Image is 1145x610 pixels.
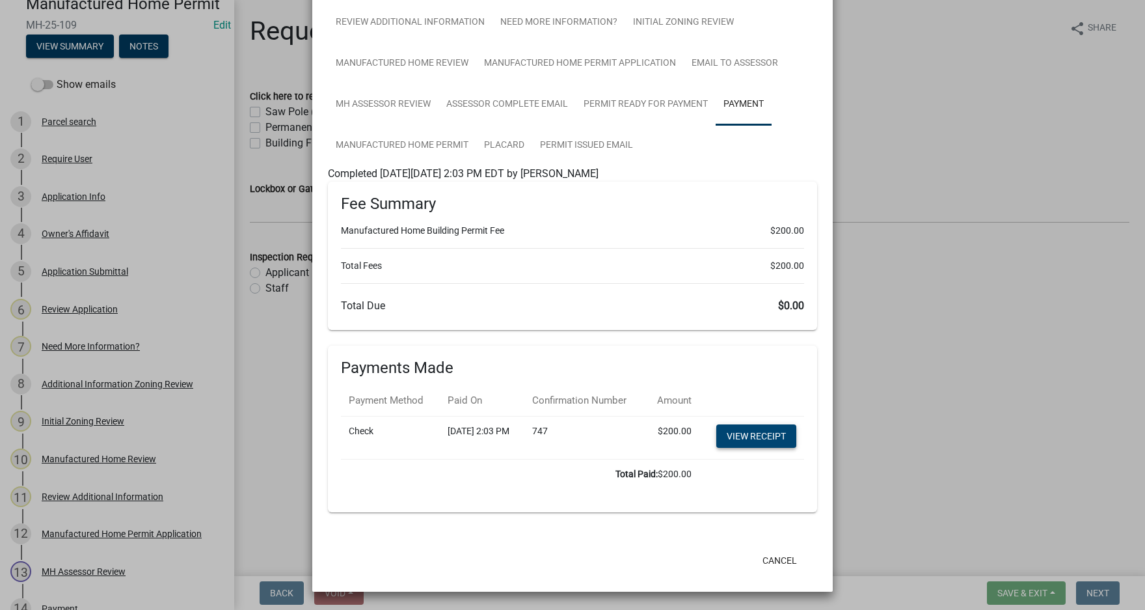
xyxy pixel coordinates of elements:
[341,459,699,489] td: $200.00
[341,385,440,416] th: Payment Method
[752,549,807,572] button: Cancel
[716,424,796,448] a: View receipt
[492,2,625,44] a: Need More Information?
[684,43,786,85] a: Email to Assessor
[341,195,804,214] h6: Fee Summary
[440,416,524,459] td: [DATE] 2:03 PM
[524,385,645,416] th: Confirmation Number
[341,259,804,273] li: Total Fees
[438,84,576,126] a: Assessor Complete Email
[476,125,532,167] a: Placard
[532,125,641,167] a: Permit Issued Email
[716,84,772,126] a: Payment
[576,84,716,126] a: Permit Ready for Payment
[328,84,438,126] a: MH Assessor Review
[625,2,742,44] a: Initial Zoning Review
[341,299,804,312] h6: Total Due
[341,416,440,459] td: Check
[328,167,599,180] span: Completed [DATE][DATE] 2:03 PM EDT by [PERSON_NAME]
[328,43,476,85] a: Manufactured Home Review
[770,224,804,238] span: $200.00
[476,43,684,85] a: Manufactured Home Permit Application
[645,416,699,459] td: $200.00
[328,2,492,44] a: Review Additional Information
[341,224,804,238] li: Manufactured Home Building Permit Fee
[524,416,645,459] td: 747
[328,125,476,167] a: Manufactured Home Permit
[770,259,804,273] span: $200.00
[778,299,804,312] span: $0.00
[615,469,658,479] b: Total Paid:
[645,385,699,416] th: Amount
[440,385,524,416] th: Paid On
[341,359,804,378] h6: Payments Made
